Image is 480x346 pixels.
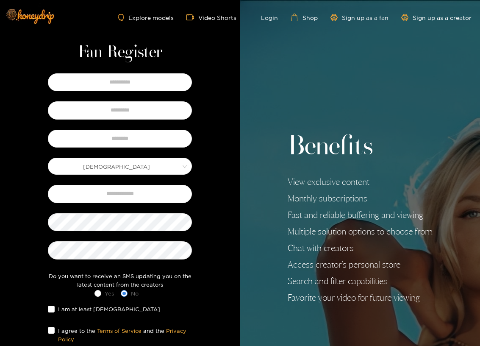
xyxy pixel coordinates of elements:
span: video-camera [186,14,198,21]
li: Monthly subscriptions [288,193,433,204]
li: Access creator's personal store [288,259,433,270]
span: I agree to the and the [55,326,192,344]
li: View exclusive content [288,177,433,187]
a: Shop [291,14,318,21]
li: Chat with creators [288,243,433,253]
a: Sign up as a creator [401,14,472,21]
span: I am at least [DEMOGRAPHIC_DATA] [55,305,164,313]
div: Do you want to receive an SMS updating you on the latest content from the creators [46,272,194,289]
a: Login [249,14,278,21]
li: Search and filter capabilities [288,276,433,286]
li: Favorite your video for future viewing [288,293,433,303]
span: No [128,289,142,298]
span: Male [48,160,191,172]
span: Yes [101,289,117,298]
li: Fast and reliable buffering and viewing [288,210,433,220]
a: Explore models [118,14,174,21]
a: Video Shorts [186,14,236,21]
li: Multiple solution options to choose from [288,226,433,237]
h1: Fan Register [78,42,162,63]
a: Terms of Service [97,328,142,334]
h2: Benefits [288,131,433,163]
a: Sign up as a fan [330,14,388,21]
